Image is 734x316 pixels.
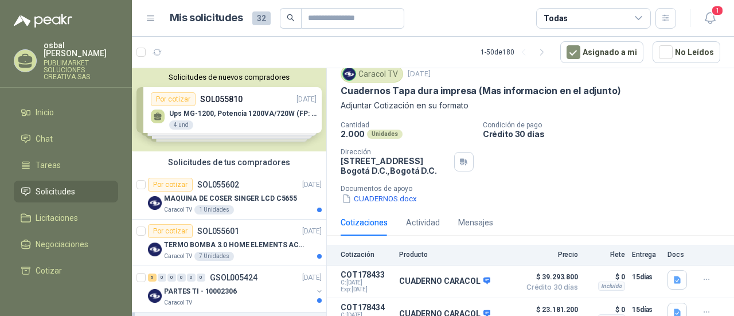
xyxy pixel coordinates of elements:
[14,128,118,150] a: Chat
[408,69,431,80] p: [DATE]
[341,251,392,259] p: Cotización
[148,224,193,238] div: Por cotizar
[148,274,157,282] div: 6
[341,99,720,112] p: Adjuntar Cotización en su formato
[341,279,392,286] span: C: [DATE]
[302,272,322,283] p: [DATE]
[14,207,118,229] a: Licitaciones
[341,270,392,279] p: COT178433
[132,220,326,266] a: Por cotizarSOL055601[DATE] Company LogoTERMO BOMBA 3.0 HOME ELEMENTS ACERO INOXCaracol TV7 Unidades
[700,8,720,29] button: 1
[197,227,239,235] p: SOL055601
[14,181,118,202] a: Solicitudes
[341,129,365,139] p: 2.000
[36,264,62,277] span: Cotizar
[521,251,578,259] p: Precio
[187,274,196,282] div: 0
[632,251,661,259] p: Entrega
[148,271,324,307] a: 6 0 0 0 0 0 GSOL005424[DATE] Company LogoPARTES TI - 10002306Caracol TV
[194,252,234,261] div: 7 Unidades
[170,10,243,26] h1: Mis solicitudes
[36,212,78,224] span: Licitaciones
[341,65,403,83] div: Caracol TV
[585,270,625,284] p: $ 0
[167,274,176,282] div: 0
[148,289,162,303] img: Company Logo
[341,303,392,312] p: COT178434
[148,196,162,210] img: Company Logo
[521,284,578,291] span: Crédito 30 días
[544,12,568,25] div: Todas
[132,68,326,151] div: Solicitudes de nuevos compradoresPor cotizarSOL055810[DATE] Ups MG-1200, Potencia 1200VA/720W (FP...
[164,193,297,204] p: MAQUINA DE COSER SINGER LCD C5655
[14,260,118,282] a: Cotizar
[302,226,322,237] p: [DATE]
[36,106,54,119] span: Inicio
[341,85,620,97] p: Cuadernos Tapa dura impresa (Mas informacion en el adjunto)
[341,193,418,205] button: CUADERNOS.docx
[341,286,392,293] span: Exp: [DATE]
[44,41,118,57] p: osbal [PERSON_NAME]
[177,274,186,282] div: 0
[14,233,118,255] a: Negociaciones
[164,240,307,251] p: TERMO BOMBA 3.0 HOME ELEMENTS ACERO INOX
[132,173,326,220] a: Por cotizarSOL055602[DATE] Company LogoMAQUINA DE COSER SINGER LCD C5655Caracol TV1 Unidades
[367,130,403,139] div: Unidades
[158,274,166,282] div: 0
[406,216,440,229] div: Actividad
[521,270,578,284] span: $ 39.293.800
[132,151,326,173] div: Solicitudes de tus compradores
[36,159,61,171] span: Tareas
[194,205,234,214] div: 1 Unidades
[44,60,118,80] p: PUBLIMARKET SOLUCIONES CREATIVA SAS
[458,216,493,229] div: Mensajes
[164,298,192,307] p: Caracol TV
[653,41,720,63] button: No Leídos
[148,178,193,192] div: Por cotizar
[483,129,729,139] p: Crédito 30 días
[598,282,625,291] div: Incluido
[341,121,474,129] p: Cantidad
[341,185,729,193] p: Documentos de apoyo
[164,205,192,214] p: Caracol TV
[36,238,88,251] span: Negociaciones
[711,5,724,16] span: 1
[36,185,75,198] span: Solicitudes
[399,251,514,259] p: Producto
[136,73,322,81] button: Solicitudes de nuevos compradores
[14,154,118,176] a: Tareas
[287,14,295,22] span: search
[252,11,271,25] span: 32
[197,181,239,189] p: SOL055602
[343,68,356,80] img: Company Logo
[36,132,53,145] span: Chat
[632,270,661,284] p: 15 días
[481,43,551,61] div: 1 - 50 de 180
[483,121,729,129] p: Condición de pago
[197,274,205,282] div: 0
[667,251,690,259] p: Docs
[341,216,388,229] div: Cotizaciones
[164,286,237,297] p: PARTES TI - 10002306
[341,156,450,175] p: [STREET_ADDRESS] Bogotá D.C. , Bogotá D.C.
[585,251,625,259] p: Flete
[14,14,72,28] img: Logo peakr
[560,41,643,63] button: Asignado a mi
[302,180,322,190] p: [DATE]
[14,102,118,123] a: Inicio
[399,276,490,287] p: CUADERNO CARACOL
[210,274,257,282] p: GSOL005424
[148,243,162,256] img: Company Logo
[341,148,450,156] p: Dirección
[164,252,192,261] p: Caracol TV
